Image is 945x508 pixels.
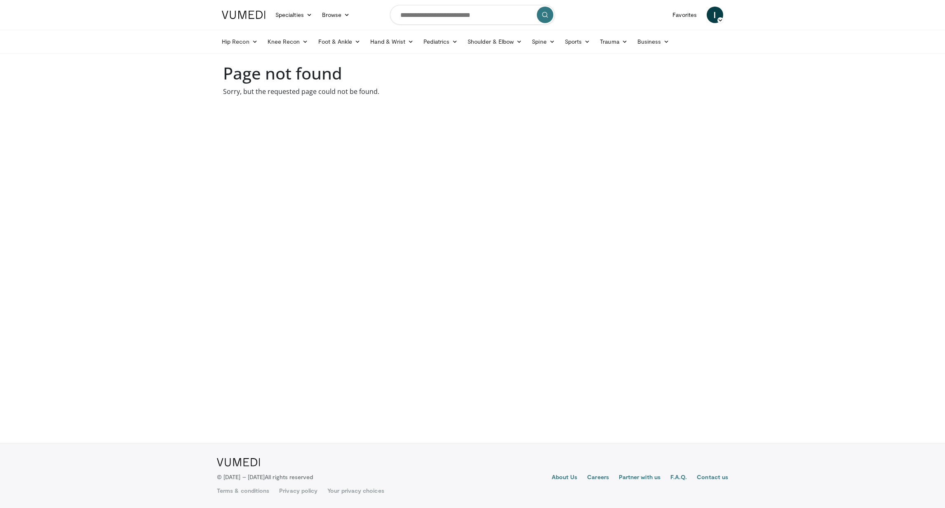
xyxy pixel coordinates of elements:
p: Sorry, but the requested page could not be found. [223,87,722,96]
input: Search topics, interventions [390,5,555,25]
a: Specialties [270,7,317,23]
a: Business [632,33,675,50]
a: Pediatrics [418,33,463,50]
a: F.A.Q. [670,473,687,483]
a: Privacy policy [279,487,317,495]
a: Hand & Wrist [365,33,418,50]
a: Hip Recon [217,33,263,50]
h1: Page not found [223,63,722,83]
img: VuMedi Logo [217,458,260,466]
a: About Us [552,473,578,483]
span: All rights reserved [265,473,313,480]
a: Knee Recon [263,33,313,50]
a: Foot & Ankle [313,33,366,50]
a: Sports [560,33,595,50]
a: Spine [527,33,559,50]
a: I [707,7,723,23]
a: Careers [587,473,609,483]
a: Contact us [697,473,728,483]
a: Terms & conditions [217,487,269,495]
a: Browse [317,7,355,23]
a: Your privacy choices [327,487,384,495]
img: VuMedi Logo [222,11,266,19]
p: © [DATE] – [DATE] [217,473,313,481]
a: Favorites [668,7,702,23]
a: Trauma [595,33,632,50]
a: Shoulder & Elbow [463,33,527,50]
a: Partner with us [619,473,661,483]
